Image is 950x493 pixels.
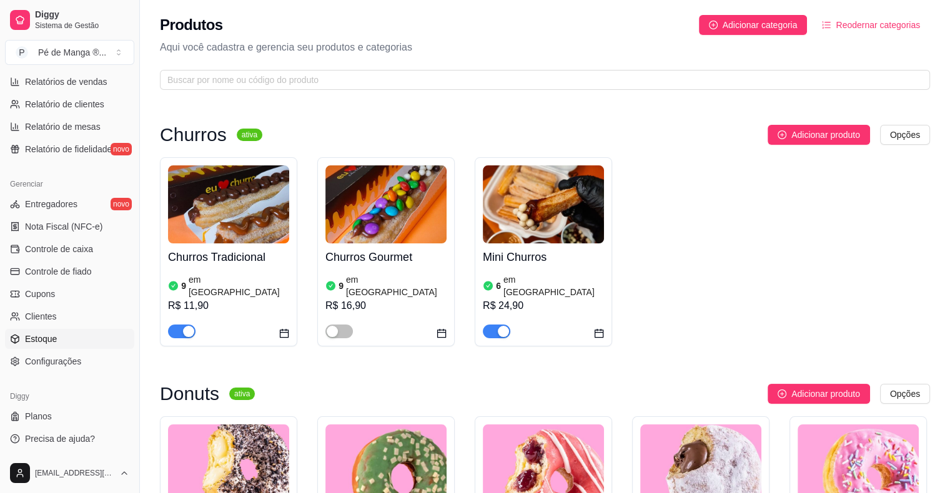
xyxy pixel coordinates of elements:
[189,273,289,298] article: em [GEOGRAPHIC_DATA]
[709,21,718,29] span: plus-circle
[25,76,107,88] span: Relatórios de vendas
[25,355,81,368] span: Configurações
[5,306,134,326] a: Clientes
[35,468,114,478] span: [EMAIL_ADDRESS][DOMAIN_NAME]
[768,125,870,145] button: Adicionar produto
[5,40,134,65] button: Select a team
[168,248,289,266] h4: Churros Tradicional
[880,125,930,145] button: Opções
[5,194,134,214] a: Entregadoresnovo
[181,280,186,292] article: 9
[5,329,134,349] a: Estoque
[791,128,860,142] span: Adicionar produto
[5,284,134,304] a: Cupons
[5,239,134,259] a: Controle de caixa
[483,298,604,313] div: R$ 24,90
[5,458,134,488] button: [EMAIL_ADDRESS][DOMAIN_NAME]
[503,273,604,298] article: em [GEOGRAPHIC_DATA]
[167,73,913,87] input: Buscar por nome ou código do produto
[35,21,129,31] span: Sistema de Gestão
[822,21,831,29] span: ordered-list
[768,384,870,404] button: Adicionar produto
[38,46,106,59] div: Pé de Manga ® ...
[168,165,289,243] img: product-image
[25,333,57,345] span: Estoque
[699,15,808,35] button: Adicionar categoria
[5,117,134,137] a: Relatório de mesas
[5,386,134,406] div: Diggy
[229,388,255,400] sup: ativa
[160,40,930,55] p: Aqui você cadastra e gerencia seu produtos e categorias
[5,351,134,371] a: Configurações
[5,94,134,114] a: Relatório de clientes
[25,288,55,300] span: Cupons
[778,389,786,398] span: plus-circle
[160,15,223,35] h2: Produtos
[325,165,447,243] img: product-image
[483,165,604,243] img: product-image
[25,310,57,323] span: Clientes
[5,5,134,35] a: DiggySistema de Gestão
[25,410,52,422] span: Planos
[890,387,920,401] span: Opções
[160,386,219,401] h3: Donuts
[5,72,134,92] a: Relatórios de vendas
[5,217,134,237] a: Nota Fiscal (NFC-e)
[836,18,920,32] span: Reodernar categorias
[16,46,28,59] span: P
[25,265,92,278] span: Controle de fiado
[437,328,447,338] span: calendar
[5,261,134,281] a: Controle de fiado
[496,280,501,292] article: 6
[25,432,95,445] span: Precisa de ajuda?
[890,128,920,142] span: Opções
[25,120,101,133] span: Relatório de mesas
[5,174,134,194] div: Gerenciar
[325,248,447,266] h4: Churros Gourmet
[791,387,860,401] span: Adicionar produto
[339,280,344,292] article: 9
[483,248,604,266] h4: Mini Churros
[594,328,604,338] span: calendar
[5,139,134,159] a: Relatório de fidelidadenovo
[778,130,786,139] span: plus-circle
[25,98,104,110] span: Relatório de clientes
[880,384,930,404] button: Opções
[25,243,93,255] span: Controle de caixa
[325,298,447,313] div: R$ 16,90
[346,273,447,298] article: em [GEOGRAPHIC_DATA]
[5,406,134,426] a: Planos
[5,429,134,449] a: Precisa de ajuda?
[25,220,102,233] span: Nota Fiscal (NFC-e)
[25,143,112,155] span: Relatório de fidelidade
[168,298,289,313] div: R$ 11,90
[25,198,77,210] span: Entregadores
[35,9,129,21] span: Diggy
[812,15,930,35] button: Reodernar categorias
[279,328,289,338] span: calendar
[237,129,262,141] sup: ativa
[723,18,798,32] span: Adicionar categoria
[160,127,227,142] h3: Churros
